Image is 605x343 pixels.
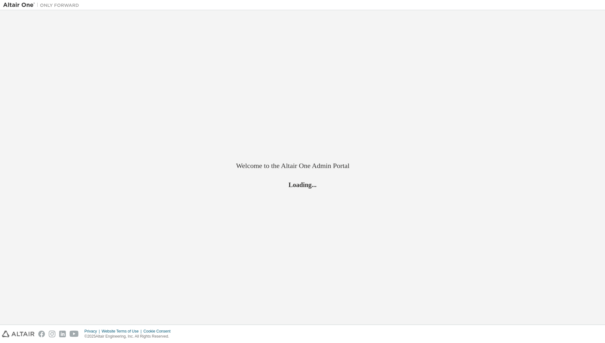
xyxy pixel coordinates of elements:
[236,161,369,170] h2: Welcome to the Altair One Admin Portal
[143,329,174,334] div: Cookie Consent
[59,331,66,337] img: linkedin.svg
[3,2,82,8] img: Altair One
[102,329,143,334] div: Website Terms of Use
[2,331,34,337] img: altair_logo.svg
[38,331,45,337] img: facebook.svg
[70,331,79,337] img: youtube.svg
[84,334,174,339] p: © 2025 Altair Engineering, Inc. All Rights Reserved.
[236,181,369,189] h2: Loading...
[49,331,55,337] img: instagram.svg
[84,329,102,334] div: Privacy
